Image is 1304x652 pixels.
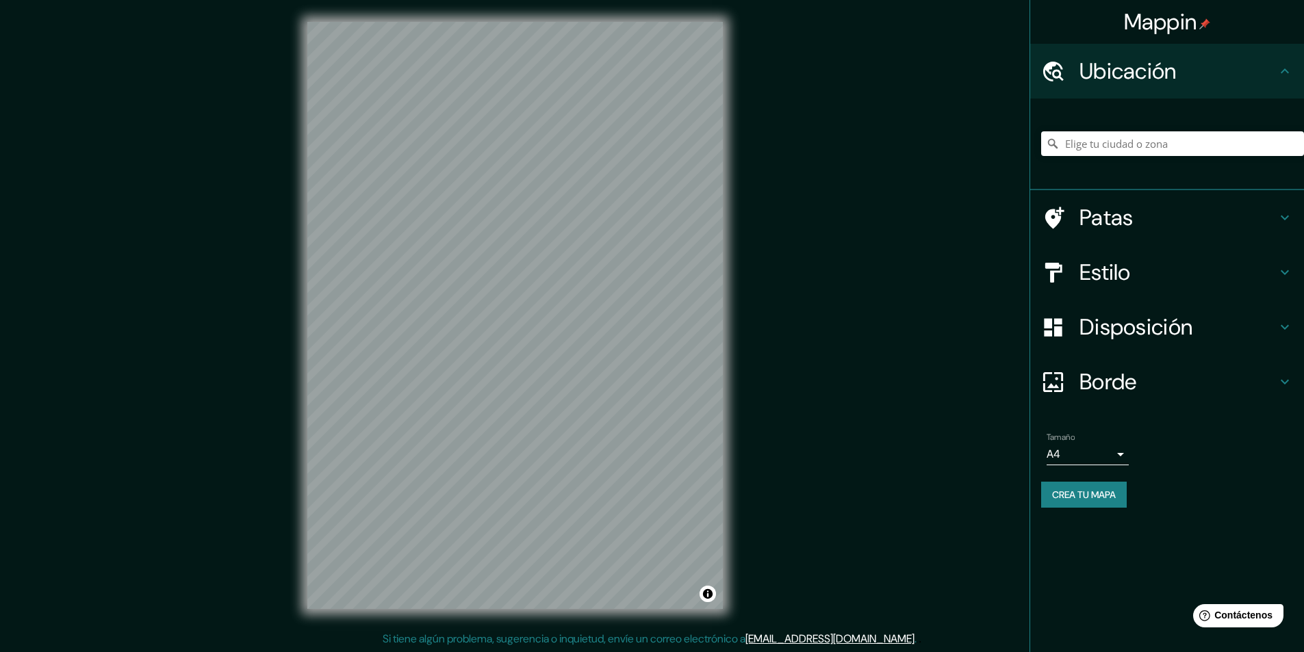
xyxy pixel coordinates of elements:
font: Ubicación [1079,57,1177,86]
img: pin-icon.png [1199,18,1210,29]
font: Estilo [1079,258,1131,287]
font: Si tiene algún problema, sugerencia o inquietud, envíe un correo electrónico a [383,631,745,646]
font: . [919,631,921,646]
font: Tamaño [1047,432,1075,443]
div: A4 [1047,443,1129,465]
canvas: Mapa [307,22,723,609]
font: Patas [1079,203,1134,232]
font: Mappin [1124,8,1197,36]
div: Patas [1030,190,1304,245]
div: Ubicación [1030,44,1304,99]
font: . [917,631,919,646]
font: Disposición [1079,313,1192,341]
div: Disposición [1030,300,1304,354]
button: Crea tu mapa [1041,482,1127,508]
div: Borde [1030,354,1304,409]
font: Crea tu mapa [1052,488,1116,501]
input: Elige tu ciudad o zona [1041,131,1304,156]
font: A4 [1047,447,1060,461]
div: Estilo [1030,245,1304,300]
button: Activar o desactivar atribución [700,586,716,602]
a: [EMAIL_ADDRESS][DOMAIN_NAME] [745,631,915,646]
font: . [915,631,917,646]
font: Borde [1079,367,1137,396]
iframe: Lanzador de widgets de ayuda [1182,599,1289,637]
